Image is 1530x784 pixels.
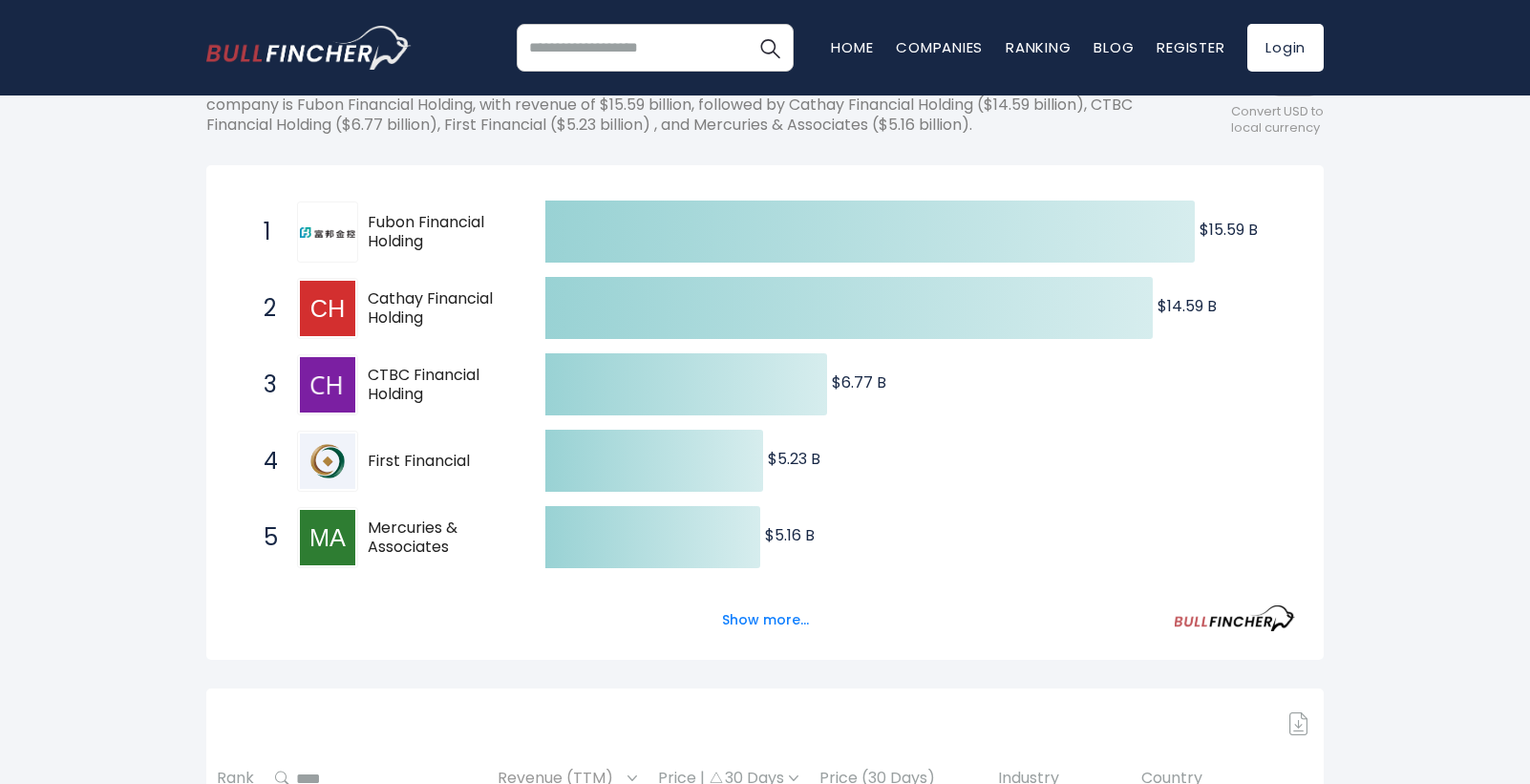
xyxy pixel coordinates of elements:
span: Cathay Financial Holding [368,289,512,329]
img: Fubon Financial Holding [300,227,355,239]
span: 1 [254,216,273,248]
span: First Financial [368,452,512,472]
span: CTBC Financial Holding [368,366,512,406]
button: Search [746,24,794,72]
a: Blog [1094,37,1134,57]
a: Companies [896,37,983,57]
span: 3 [254,369,273,401]
text: $15.59 B [1200,219,1258,241]
span: Fubon Financial Holding [368,213,512,253]
span: 4 [254,445,273,477]
a: Go to homepage [206,26,412,70]
span: 2 [254,292,273,325]
p: The following shows the ranking of the largest Taiwanese companies by revenue(TTM). The top-ranki... [206,75,1152,135]
span: Mercuries & Associates [368,519,512,559]
a: Login [1247,24,1324,72]
text: $6.77 B [832,371,886,393]
a: Register [1157,37,1224,57]
text: $5.23 B [768,448,820,470]
img: Cathay Financial Holding [300,281,355,336]
button: Show more... [711,604,820,636]
a: Ranking [1006,37,1071,57]
text: $14.59 B [1158,295,1217,317]
img: CTBC Financial Holding [300,357,355,413]
span: Convert USD to local currency [1231,104,1324,137]
a: Home [831,37,873,57]
img: Mercuries & Associates [300,510,355,565]
img: bullfincher logo [206,26,412,70]
text: $5.16 B [765,524,815,546]
span: 5 [254,521,273,554]
img: First Financial [300,434,355,489]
